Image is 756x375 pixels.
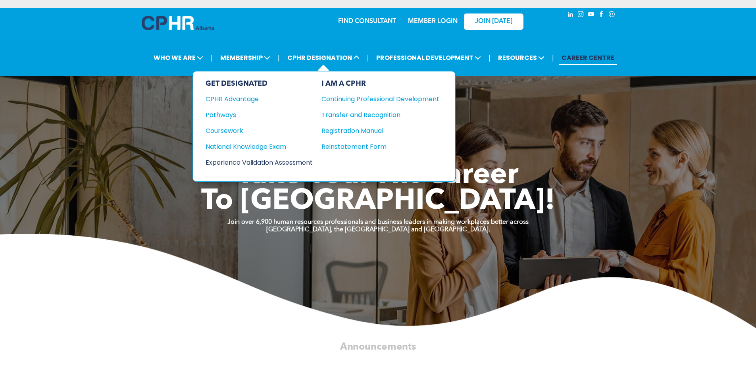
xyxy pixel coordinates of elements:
span: PROFESSIONAL DEVELOPMENT [374,50,483,65]
a: MEMBER LOGIN [408,18,458,25]
img: A blue and white logo for cp alberta [142,16,214,30]
a: instagram [577,10,585,21]
a: Transfer and Recognition [321,110,439,120]
a: CAREER CENTRE [559,50,617,65]
a: youtube [587,10,596,21]
span: To [GEOGRAPHIC_DATA]! [201,187,555,216]
a: Pathways [206,110,313,120]
span: WHO WE ARE [151,50,206,65]
li: | [489,50,491,66]
div: Experience Validation Assessment [206,158,302,167]
span: Announcements [340,342,416,352]
span: CPHR DESIGNATION [285,50,362,65]
a: FIND CONSULTANT [338,18,396,25]
a: JOIN [DATE] [464,13,523,30]
a: National Knowledge Exam [206,142,313,152]
li: | [211,50,213,66]
div: I AM A CPHR [321,79,439,88]
div: Registration Manual [321,126,427,136]
strong: [GEOGRAPHIC_DATA], the [GEOGRAPHIC_DATA] and [GEOGRAPHIC_DATA]. [266,227,490,233]
a: Reinstatement Form [321,142,439,152]
div: Transfer and Recognition [321,110,427,120]
a: Social network [608,10,616,21]
span: MEMBERSHIP [218,50,273,65]
strong: Join over 6,900 human resources professionals and business leaders in making workplaces better ac... [227,219,529,225]
div: Pathways [206,110,302,120]
div: Continuing Professional Development [321,94,427,104]
div: CPHR Advantage [206,94,302,104]
div: Coursework [206,126,302,136]
a: CPHR Advantage [206,94,313,104]
a: Experience Validation Assessment [206,158,313,167]
li: | [552,50,554,66]
a: Continuing Professional Development [321,94,439,104]
span: JOIN [DATE] [475,18,512,25]
span: RESOURCES [496,50,547,65]
div: GET DESIGNATED [206,79,313,88]
a: Registration Manual [321,126,439,136]
li: | [367,50,369,66]
div: Reinstatement Form [321,142,427,152]
li: | [278,50,280,66]
a: Coursework [206,126,313,136]
a: facebook [597,10,606,21]
a: linkedin [566,10,575,21]
div: National Knowledge Exam [206,142,302,152]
